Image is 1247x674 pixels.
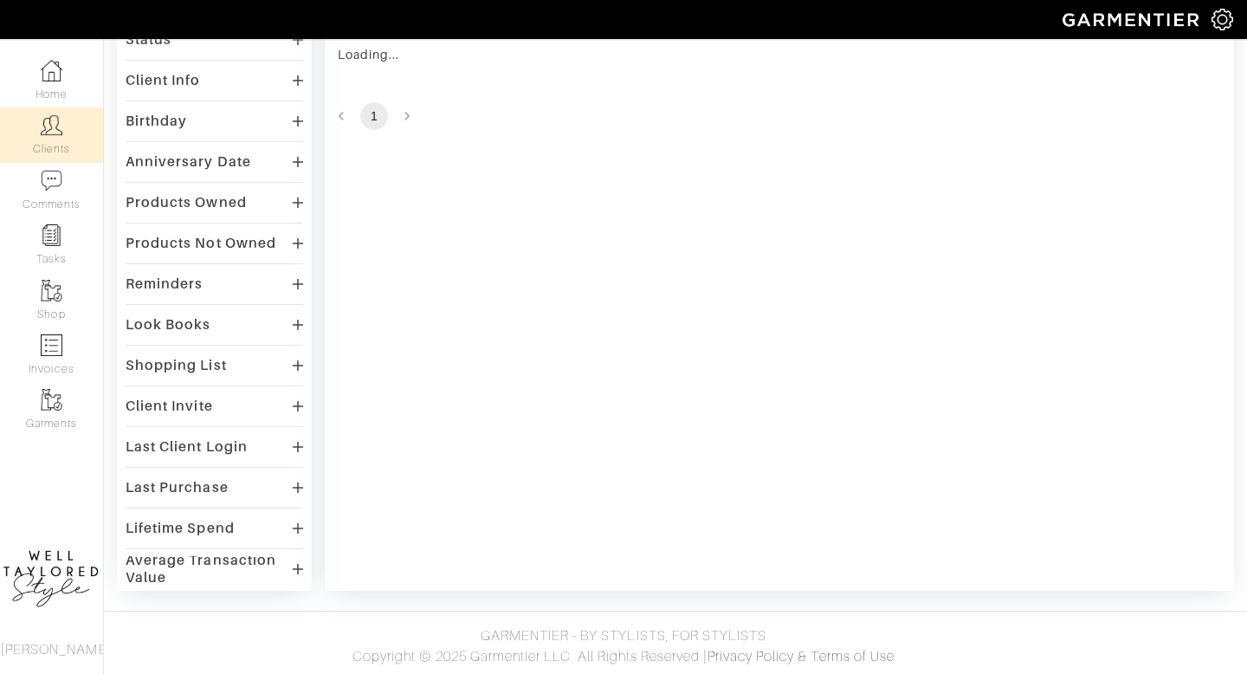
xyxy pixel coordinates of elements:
[1054,4,1211,35] img: garmentier-logo-header-white-b43fb05a5012e4ada735d5af1a66efaba907eab6374d6393d1fbf88cb4ef424d.png
[707,649,895,664] a: Privacy Policy & Terms of Use
[338,46,685,63] div: Loading...
[126,194,247,211] div: Products Owned
[41,334,62,356] img: orders-icon-0abe47150d42831381b5fb84f609e132dff9fe21cb692f30cb5eec754e2cba89.png
[41,60,62,81] img: dashboard-icon-dbcd8f5a0b271acd01030246c82b418ddd0df26cd7fceb0bd07c9910d44c42f6.png
[126,438,248,456] div: Last Client Login
[126,398,213,415] div: Client Invite
[126,235,276,252] div: Products Not Owned
[126,520,235,537] div: Lifetime Spend
[126,275,203,293] div: Reminders
[41,114,62,136] img: clients-icon-6bae9207a08558b7cb47a8932f037763ab4055f8c8b6bfacd5dc20c3e0201464.png
[126,357,227,374] div: Shopping List
[41,170,62,191] img: comment-icon-a0a6a9ef722e966f86d9cbdc48e553b5cf19dbc54f86b18d962a5391bc8f6eb6.png
[126,113,187,130] div: Birthday
[41,280,62,301] img: garments-icon-b7da505a4dc4fd61783c78ac3ca0ef83fa9d6f193b1c9dc38574b1d14d53ca28.png
[126,72,201,89] div: Client Info
[126,31,171,49] div: Status
[41,389,62,411] img: garments-icon-b7da505a4dc4fd61783c78ac3ca0ef83fa9d6f193b1c9dc38574b1d14d53ca28.png
[126,479,229,496] div: Last Purchase
[126,153,251,171] div: Anniversary Date
[126,316,211,334] div: Look Books
[41,224,62,246] img: reminder-icon-8004d30b9f0a5d33ae49ab947aed9ed385cf756f9e5892f1edd6e32f2345188e.png
[126,552,293,587] div: Average Transaction Value
[325,102,1234,130] nav: pagination navigation
[352,649,703,664] span: Copyright © 2025 Garmentier LLC. All Rights Reserved.
[360,102,388,130] button: page 1
[1211,9,1233,30] img: gear-icon-white-bd11855cb880d31180b6d7d6211b90ccbf57a29d726f0c71d8c61bd08dd39cc2.png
